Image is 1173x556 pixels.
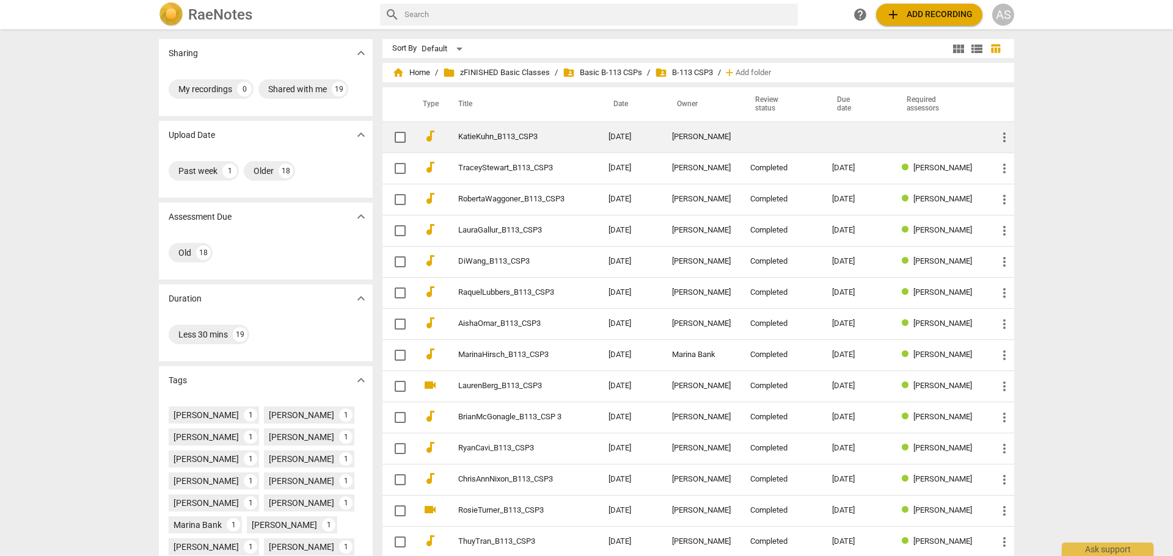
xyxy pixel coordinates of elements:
div: 0 [237,82,252,96]
a: TraceyStewart_B113_CSP3 [458,164,565,173]
th: Required assessors [892,87,987,121]
span: more_vert [997,317,1012,331]
div: [DATE] [832,350,882,359]
a: RobertaWaggoner_B113_CSP3 [458,195,565,204]
span: more_vert [997,504,1012,518]
div: [PERSON_NAME] [174,431,239,443]
div: [DATE] [832,444,882,453]
th: Type [413,87,444,121]
span: audiotrack [423,347,437,361]
span: Basic B-113 CSPs [563,67,642,79]
span: folder [443,67,455,79]
td: [DATE] [599,277,662,308]
div: [PERSON_NAME] [269,475,334,487]
span: more_vert [997,192,1012,207]
td: [DATE] [599,495,662,526]
div: Sort By [392,44,417,53]
span: view_module [951,42,966,56]
div: 1 [244,474,257,488]
a: RyanCavi_B113_CSP3 [458,444,565,453]
span: Review status: completed [902,319,913,328]
div: [DATE] [832,537,882,546]
span: [PERSON_NAME] [913,194,972,203]
div: [PERSON_NAME] [672,164,731,173]
div: 19 [332,82,346,96]
div: [PERSON_NAME] [672,257,731,266]
span: Review status: completed [902,536,913,546]
span: home [392,67,404,79]
span: [PERSON_NAME] [913,412,972,421]
span: Review status: completed [902,474,913,483]
span: audiotrack [423,222,437,237]
div: [DATE] [832,506,882,515]
div: [PERSON_NAME] [269,453,334,465]
div: Completed [750,226,813,235]
button: Show more [352,289,370,308]
button: Tile view [949,40,968,58]
td: [DATE] [599,184,662,215]
a: DiWang_B113_CSP3 [458,257,565,266]
a: RosieTurner_B113_CSP3 [458,506,565,515]
div: 1 [244,430,257,444]
div: [PERSON_NAME] [174,453,239,465]
span: zFINISHED Basic Classes [443,67,550,79]
span: expand_more [354,46,368,60]
button: Show more [352,126,370,144]
td: [DATE] [599,433,662,464]
span: audiotrack [423,316,437,330]
span: / [435,68,438,78]
a: KatieKuhn_B113_CSP3 [458,132,565,142]
th: Title [444,87,599,121]
span: Review status: completed [902,505,913,514]
p: Sharing [169,47,198,60]
span: [PERSON_NAME] [913,287,972,297]
div: 1 [244,540,257,554]
div: [PERSON_NAME] [672,132,731,142]
div: [PERSON_NAME] [672,475,731,484]
td: [DATE] [599,246,662,277]
button: Show more [352,44,370,62]
span: Home [392,67,430,79]
span: expand_more [354,209,368,224]
div: Less 30 mins [178,328,228,341]
span: Review status: completed [902,443,913,452]
span: [PERSON_NAME] [913,163,972,172]
div: 1 [339,474,353,488]
span: Review status: completed [902,256,913,265]
span: audiotrack [423,191,437,206]
div: [DATE] [832,257,882,266]
span: [PERSON_NAME] [913,443,972,452]
div: [DATE] [832,413,882,422]
div: 1 [339,540,353,554]
div: [PERSON_NAME] [672,537,731,546]
span: more_vert [997,223,1012,238]
div: Default [422,39,467,59]
span: folder_shared [655,67,667,79]
a: BrianMcGonagle_B113_CSP 3 [458,413,565,422]
a: LogoRaeNotes [159,2,370,27]
span: [PERSON_NAME] [913,474,972,483]
div: 1 [339,452,353,466]
th: Owner [662,87,740,121]
span: more_vert [997,379,1012,394]
div: 1 [322,518,335,532]
div: 1 [339,496,353,510]
span: audiotrack [423,253,437,268]
p: Tags [169,374,187,387]
a: MarinaHirsch_B113_CSP3 [458,350,565,359]
span: add [723,67,736,79]
a: Help [849,4,871,26]
div: [DATE] [832,164,882,173]
span: Review status: completed [902,225,913,234]
span: more_vert [997,255,1012,269]
div: Completed [750,506,813,515]
div: [DATE] [832,195,882,204]
div: Completed [750,288,813,297]
span: help [853,7,868,22]
span: B-113 CSP3 [655,67,713,79]
div: [PERSON_NAME] [269,431,334,443]
h2: RaeNotes [188,6,252,23]
span: more_vert [997,472,1012,487]
span: audiotrack [423,409,437,424]
div: 1 [244,452,257,466]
